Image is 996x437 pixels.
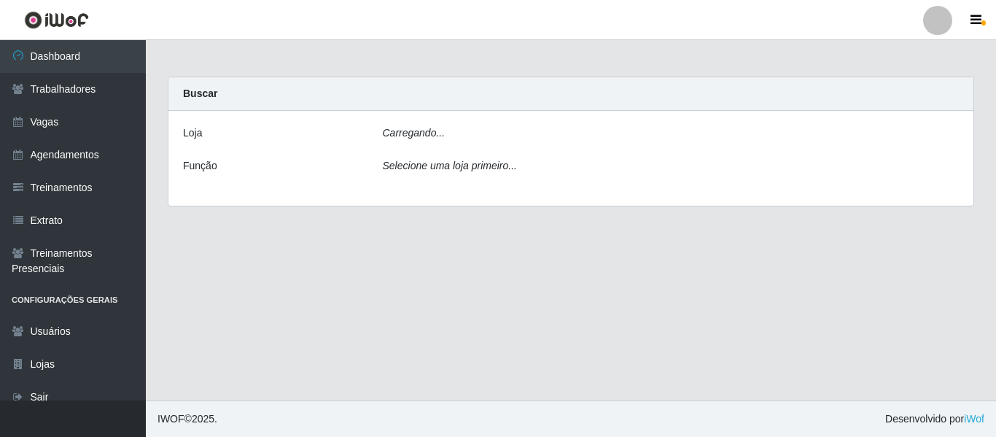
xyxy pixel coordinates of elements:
i: Carregando... [383,127,446,139]
i: Selecione uma loja primeiro... [383,160,517,171]
label: Função [183,158,217,174]
strong: Buscar [183,88,217,99]
label: Loja [183,125,202,141]
span: Desenvolvido por [885,411,984,427]
span: © 2025 . [157,411,217,427]
a: iWof [964,413,984,425]
img: CoreUI Logo [24,11,89,29]
span: IWOF [157,413,184,425]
